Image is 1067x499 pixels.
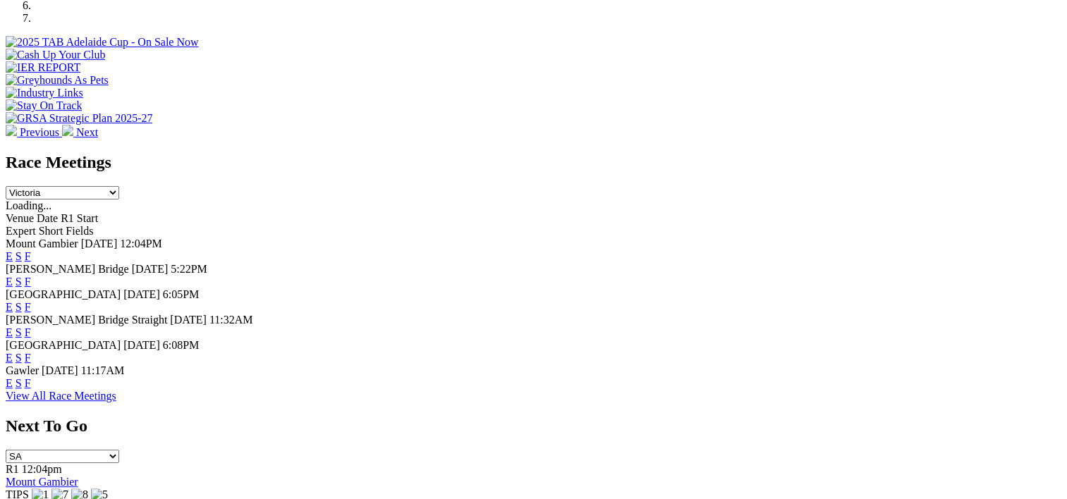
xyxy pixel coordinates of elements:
[25,352,31,364] a: F
[6,250,13,262] a: E
[6,153,1061,172] h2: Race Meetings
[6,36,199,49] img: 2025 TAB Adelaide Cup - On Sale Now
[16,276,22,288] a: S
[209,314,253,326] span: 11:32AM
[6,263,129,275] span: [PERSON_NAME] Bridge
[62,125,73,136] img: chevron-right-pager-white.svg
[61,212,98,224] span: R1 Start
[22,463,62,475] span: 12:04pm
[16,352,22,364] a: S
[6,377,13,389] a: E
[6,326,13,338] a: E
[37,212,58,224] span: Date
[6,199,51,211] span: Loading...
[6,125,17,136] img: chevron-left-pager-white.svg
[171,263,207,275] span: 5:22PM
[16,326,22,338] a: S
[6,49,105,61] img: Cash Up Your Club
[120,238,162,249] span: 12:04PM
[6,276,13,288] a: E
[6,339,121,351] span: [GEOGRAPHIC_DATA]
[123,339,160,351] span: [DATE]
[6,390,116,402] a: View All Race Meetings
[6,301,13,313] a: E
[25,377,31,389] a: F
[6,126,62,138] a: Previous
[6,74,109,87] img: Greyhounds As Pets
[66,225,93,237] span: Fields
[170,314,207,326] span: [DATE]
[39,225,63,237] span: Short
[6,99,82,112] img: Stay On Track
[6,87,83,99] img: Industry Links
[6,314,167,326] span: [PERSON_NAME] Bridge Straight
[6,112,152,125] img: GRSA Strategic Plan 2025-27
[25,326,31,338] a: F
[42,364,78,376] span: [DATE]
[25,276,31,288] a: F
[6,61,80,74] img: IER REPORT
[76,126,98,138] span: Next
[16,250,22,262] a: S
[81,364,125,376] span: 11:17AM
[6,463,19,475] span: R1
[62,126,98,138] a: Next
[132,263,169,275] span: [DATE]
[20,126,59,138] span: Previous
[6,225,36,237] span: Expert
[6,288,121,300] span: [GEOGRAPHIC_DATA]
[81,238,118,249] span: [DATE]
[6,476,78,488] a: Mount Gambier
[6,417,1061,436] h2: Next To Go
[6,212,34,224] span: Venue
[6,238,78,249] span: Mount Gambier
[6,364,39,376] span: Gawler
[25,301,31,313] a: F
[16,377,22,389] a: S
[163,339,200,351] span: 6:08PM
[123,288,160,300] span: [DATE]
[6,352,13,364] a: E
[25,250,31,262] a: F
[163,288,200,300] span: 6:05PM
[16,301,22,313] a: S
